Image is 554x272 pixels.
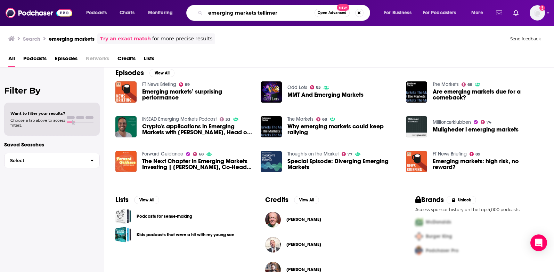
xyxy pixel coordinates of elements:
button: Unlock [447,196,476,204]
span: Emerging markets’ surprising performance [142,89,252,101]
a: Why emerging markets could keep rallying [287,123,398,135]
a: Show notifications dropdown [493,7,505,19]
button: View All [294,196,319,204]
input: Search podcasts, credits, & more... [205,7,315,18]
a: Credits [117,53,136,67]
a: 68 [316,117,327,121]
span: 68 [322,118,327,121]
span: Burger King [426,233,452,239]
button: View All [149,69,174,77]
span: More [471,8,483,18]
h2: Brands [415,195,444,204]
span: Choose a tab above to access filters. [10,118,65,128]
img: Podchaser - Follow, Share and Rate Podcasts [6,6,72,19]
a: 85 [310,85,321,89]
a: Charts [115,7,139,18]
a: Episodes [55,53,78,67]
span: 33 [226,118,230,121]
img: Mark Mobius [265,212,281,227]
a: 68 [462,82,473,87]
a: 89 [470,152,481,156]
button: open menu [418,7,466,18]
button: Mark MobiusMark Mobius [265,208,393,231]
a: ListsView All [115,195,159,204]
img: Second Pro Logo [413,229,426,243]
a: The Markets [287,116,313,122]
a: The Next Chapter in Emerging Markets Investing | Marshall Stocker, Co-Head of Emerging Markets, M... [115,151,137,172]
a: Emerging markets: high risk, no reward? [406,151,427,172]
a: 68 [193,152,204,156]
a: Odd Lots [287,85,307,90]
a: CreditsView All [265,195,319,204]
span: The Next Chapter in Emerging Markets Investing | [PERSON_NAME], Co-Head of Emerging Markets, [PER... [142,158,252,170]
a: 89 [179,82,190,87]
img: User Profile [530,5,545,21]
a: MMT And Emerging Markets [261,81,282,103]
svg: Add a profile image [539,5,545,11]
a: All [8,53,15,67]
a: Kevin Carter [286,242,321,247]
img: Emerging markets’ surprising performance [115,81,137,103]
span: For Podcasters [423,8,456,18]
a: MMT And Emerging Markets [287,92,364,98]
a: 33 [220,117,231,121]
span: McDonalds [426,219,451,225]
a: FT News Briefing [142,81,176,87]
span: Are emerging markets due for a comeback? [433,89,543,101]
span: Networks [86,53,109,67]
img: Special Episode: Diverging Emerging Markets [261,151,282,172]
span: 77 [348,153,352,156]
img: Why emerging markets could keep rallying [261,116,282,137]
span: Want to filter your results? [10,111,65,116]
button: open menu [379,7,420,18]
span: 89 [475,153,480,156]
img: Third Pro Logo [413,243,426,258]
p: Saved Searches [4,141,100,148]
span: for more precise results [152,35,212,43]
button: open menu [143,7,182,18]
a: Emerging markets: high risk, no reward? [433,158,543,170]
a: Forward Guidance [142,151,183,157]
h3: Search [23,35,40,42]
span: [PERSON_NAME] [286,217,321,222]
span: Charts [120,8,135,18]
span: 85 [316,86,321,89]
span: Podcasts [86,8,107,18]
img: First Pro Logo [413,215,426,229]
span: Monitoring [148,8,173,18]
a: FT News Briefing [433,151,467,157]
span: Select [5,158,85,163]
span: For Business [384,8,412,18]
a: Lists [144,53,154,67]
a: Muligheder i emerging markets [433,127,519,133]
button: Kevin CarterKevin Carter [265,233,393,256]
a: Thoughts on the Market [287,151,339,157]
img: Are emerging markets due for a comeback? [406,81,427,103]
h2: Episodes [115,69,144,77]
span: Logged in as emilyroy [530,5,545,21]
span: Crypto's applications in Emerging Markets with [PERSON_NAME], Head of Emerging Markets at Easy Cr... [142,123,252,135]
a: Podcasts [23,53,47,67]
a: The Markets [433,81,459,87]
img: Crypto's applications in Emerging Markets with Lloyd Brown, Head of Emerging Markets at Easy Crypto [115,116,137,137]
span: 68 [199,153,204,156]
a: The Next Chapter in Emerging Markets Investing | Marshall Stocker, Co-Head of Emerging Markets, M... [142,158,252,170]
a: Special Episode: Diverging Emerging Markets [287,158,398,170]
a: EpisodesView All [115,69,174,77]
a: Kids podcasts that were a hit with my young son [115,227,131,242]
a: 77 [342,152,353,156]
div: Open Intercom Messenger [530,234,547,251]
a: Millionærklubben [433,119,471,125]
